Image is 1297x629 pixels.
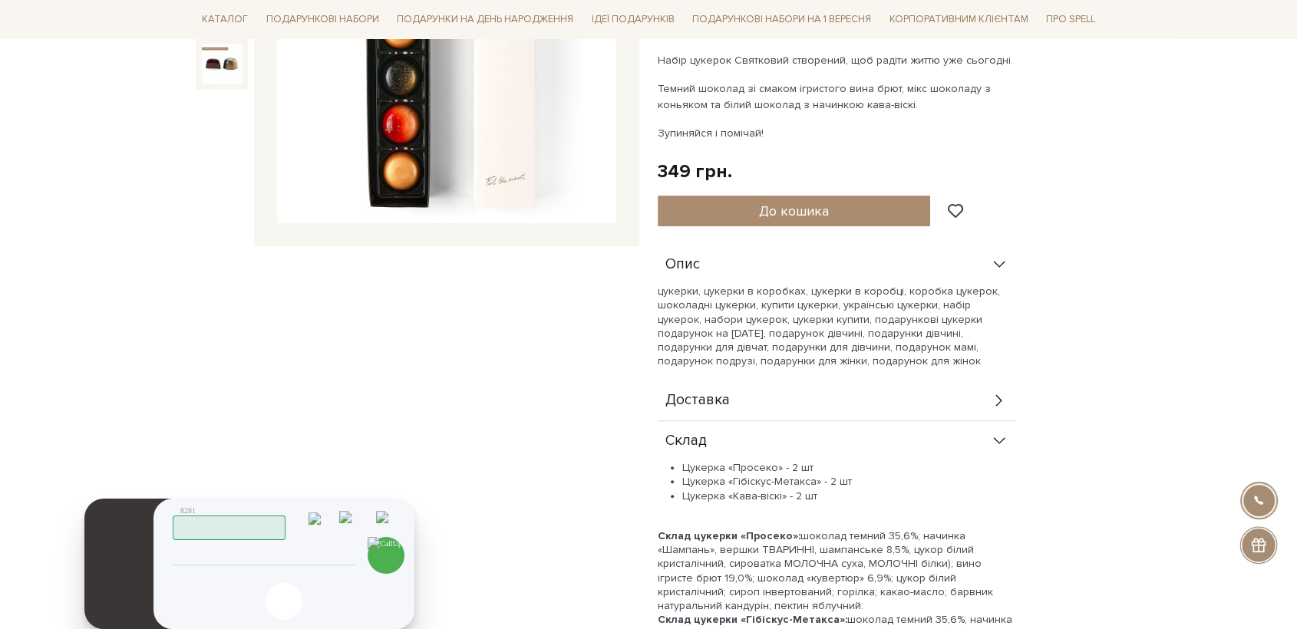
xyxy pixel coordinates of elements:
[665,258,700,272] span: Опис
[665,394,730,407] span: Доставка
[658,529,800,542] b: Склад цукерки «Просеко»:
[883,6,1035,32] a: Корпоративним клієнтам
[658,613,847,626] b: Склад цукерки «Гібіскус-Метакса»:
[260,8,385,31] a: Подарункові набори
[658,52,1018,68] p: Набір цукерок Святковий створений, щоб радіти життю уже сьогодні.
[759,203,829,219] span: До кошика
[658,160,732,183] div: 349 грн.
[682,489,1015,503] li: Цукерка «Кава-віскі» - 2 шт
[682,475,1015,489] li: Цукерка «Гібіскус-Метакса» - 2 шт
[658,529,1015,613] div: шоколад темний 35,6%; начинка «Шампань», вершки ТВАРИННІ, шампанське 8,5%, цукор білий кристалічн...
[391,8,579,31] a: Подарунки на День народження
[682,461,1015,475] li: Цукерка «Просеко» - 2 шт
[658,125,1018,141] p: Зупиняйся і помічай!
[586,8,681,31] a: Ідеї подарунків
[658,196,930,226] button: До кошика
[658,285,1015,368] p: цукерки, цукерки в коробках, цукерки в коробці, коробка цукерок, шоколадні цукерки, купити цукерк...
[1040,8,1101,31] a: Про Spell
[196,8,254,31] a: Каталог
[686,6,877,32] a: Подарункові набори на 1 Вересня
[658,81,1018,113] p: Темний шоколад зі смаком ігристого вина брют, мікс шоколаду з коньяком та білий шоколад з начинко...
[202,44,242,84] img: Набір цукерок Моменталістка
[665,434,707,448] span: Склад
